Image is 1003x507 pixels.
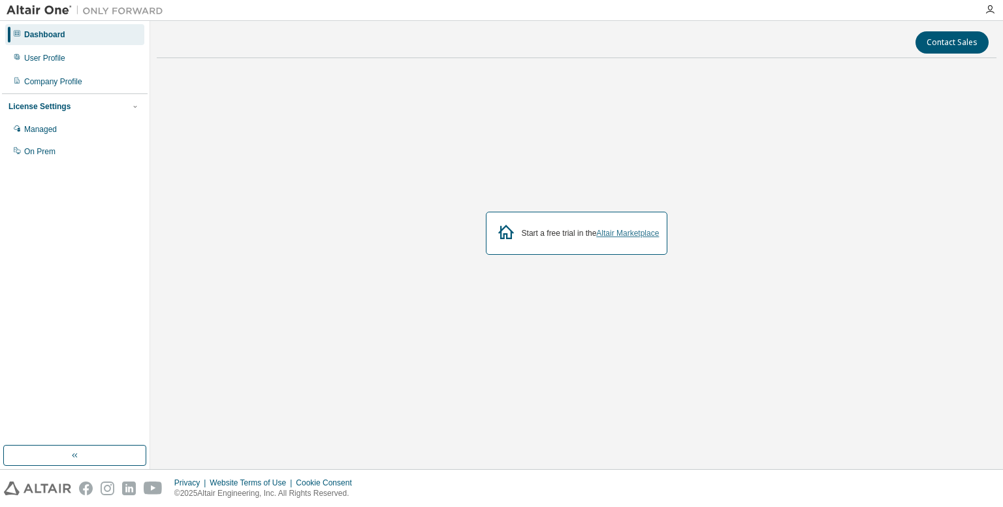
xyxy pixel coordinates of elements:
[174,478,210,488] div: Privacy
[4,482,71,495] img: altair_logo.svg
[24,146,56,157] div: On Prem
[915,31,989,54] button: Contact Sales
[122,482,136,495] img: linkedin.svg
[24,29,65,40] div: Dashboard
[174,488,360,499] p: © 2025 Altair Engineering, Inc. All Rights Reserved.
[522,228,660,238] div: Start a free trial in the
[210,478,296,488] div: Website Terms of Use
[24,53,65,63] div: User Profile
[24,76,82,87] div: Company Profile
[296,478,359,488] div: Cookie Consent
[79,482,93,495] img: facebook.svg
[596,229,659,238] a: Altair Marketplace
[144,482,163,495] img: youtube.svg
[8,101,71,112] div: License Settings
[24,124,57,135] div: Managed
[7,4,170,17] img: Altair One
[101,482,114,495] img: instagram.svg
